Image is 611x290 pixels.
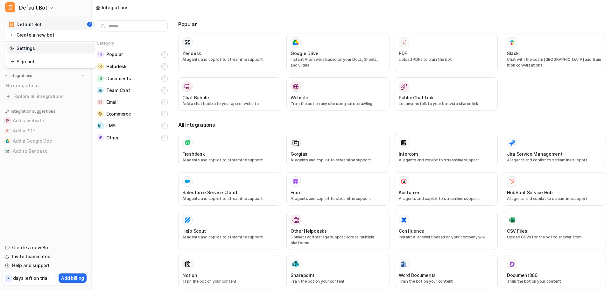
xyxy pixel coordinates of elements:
span: D [9,22,14,27]
a: Settings [7,43,95,53]
img: reset [10,32,14,38]
div: Default Bot [9,21,42,28]
a: Create a new bot [7,30,95,40]
img: reset [10,45,14,52]
img: reset [10,58,14,65]
span: D [5,2,15,12]
a: Sign out [7,56,95,67]
span: Default Bot [19,3,47,12]
div: DDefault Bot [5,18,97,68]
